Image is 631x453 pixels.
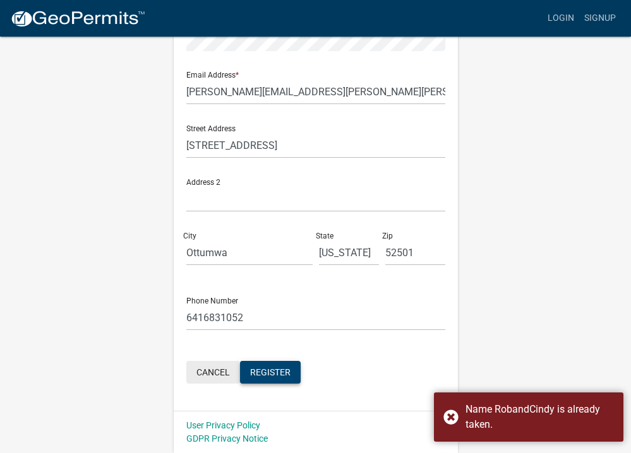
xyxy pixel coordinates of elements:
button: Register [240,361,301,384]
a: Login [543,6,579,30]
div: Name RobandCindy is already taken. [466,402,614,432]
a: User Privacy Policy [186,420,260,430]
a: GDPR Privacy Notice [186,433,268,444]
span: Register [250,367,291,377]
button: Cancel [186,361,240,384]
a: Signup [579,6,621,30]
